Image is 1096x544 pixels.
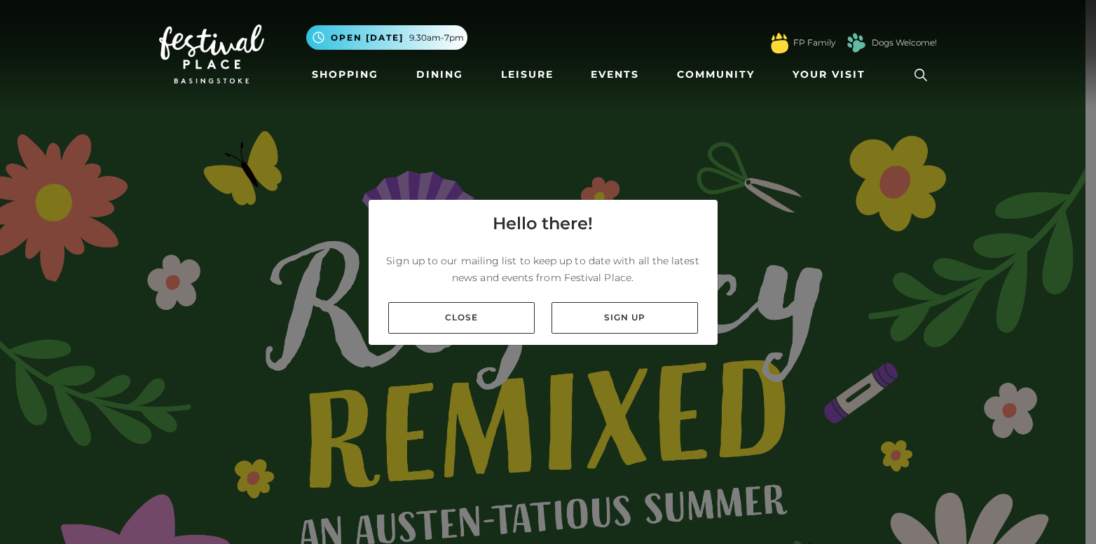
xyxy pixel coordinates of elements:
[306,25,467,50] button: Open [DATE] 9.30am-7pm
[331,32,404,44] span: Open [DATE]
[787,62,878,88] a: Your Visit
[493,211,593,236] h4: Hello there!
[306,62,384,88] a: Shopping
[552,302,698,334] a: Sign up
[671,62,760,88] a: Community
[585,62,645,88] a: Events
[872,36,937,49] a: Dogs Welcome!
[495,62,559,88] a: Leisure
[159,25,264,83] img: Festival Place Logo
[793,36,835,49] a: FP Family
[793,67,865,82] span: Your Visit
[388,302,535,334] a: Close
[380,252,706,286] p: Sign up to our mailing list to keep up to date with all the latest news and events from Festival ...
[409,32,464,44] span: 9.30am-7pm
[411,62,469,88] a: Dining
